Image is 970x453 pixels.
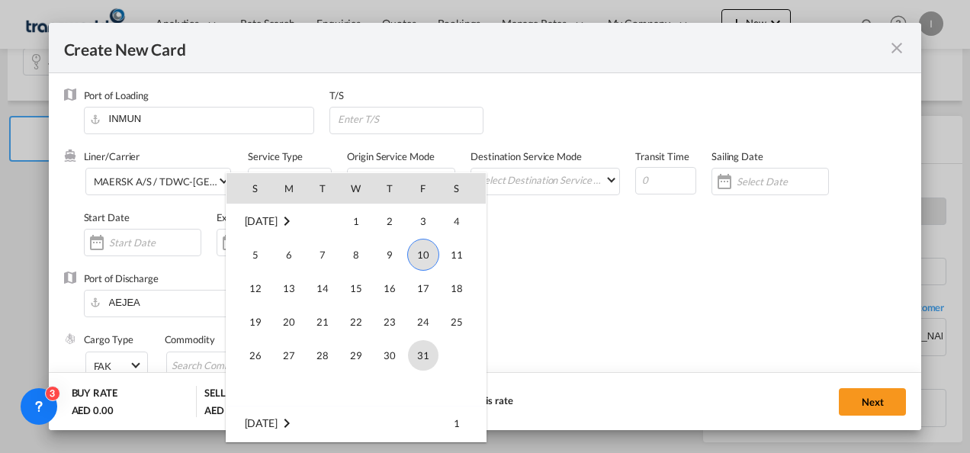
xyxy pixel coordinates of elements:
span: 1 [442,408,472,439]
span: 16 [374,273,405,304]
span: 7 [307,239,338,270]
th: W [339,173,373,204]
td: Sunday October 5 2025 [226,238,272,271]
th: S [440,173,486,204]
td: Saturday October 4 2025 [440,204,486,239]
tr: Week 3 [226,271,486,305]
td: Wednesday October 29 2025 [339,339,373,372]
td: Sunday October 19 2025 [226,305,272,339]
tr: Week 1 [226,204,486,239]
tr: Week 2 [226,238,486,271]
td: October 2025 [226,204,339,239]
span: [DATE] [245,214,278,227]
td: Saturday October 11 2025 [440,238,486,271]
span: 1 [341,206,371,236]
span: 23 [374,307,405,337]
td: Saturday October 25 2025 [440,305,486,339]
td: Monday October 6 2025 [272,238,306,271]
td: Monday October 20 2025 [272,305,306,339]
td: Sunday October 12 2025 [226,271,272,305]
td: November 2025 [226,406,339,441]
tr: Week 1 [226,406,486,441]
td: Friday October 3 2025 [406,204,440,239]
tr: Week 5 [226,339,486,372]
th: M [272,173,306,204]
span: 3 [408,206,438,236]
span: 24 [408,307,438,337]
td: Friday October 10 2025 [406,238,440,271]
th: F [406,173,440,204]
span: 12 [240,273,271,304]
span: 18 [442,273,472,304]
span: 10 [407,239,439,271]
td: Wednesday October 15 2025 [339,271,373,305]
td: Wednesday October 1 2025 [339,204,373,239]
td: Saturday October 18 2025 [440,271,486,305]
span: 21 [307,307,338,337]
td: Friday October 24 2025 [406,305,440,339]
span: 28 [307,340,338,371]
td: Sunday October 26 2025 [226,339,272,372]
span: 15 [341,273,371,304]
span: 30 [374,340,405,371]
span: 29 [341,340,371,371]
td: Wednesday October 8 2025 [339,238,373,271]
span: 20 [274,307,304,337]
td: Thursday October 23 2025 [373,305,406,339]
th: S [226,173,272,204]
span: 27 [274,340,304,371]
td: Thursday October 2 2025 [373,204,406,239]
tr: Week 4 [226,305,486,339]
span: 11 [442,239,472,270]
td: Thursday October 9 2025 [373,238,406,271]
td: Tuesday October 28 2025 [306,339,339,372]
th: T [373,173,406,204]
span: 4 [442,206,472,236]
td: Thursday October 30 2025 [373,339,406,372]
span: 26 [240,340,271,371]
span: 2 [374,206,405,236]
span: 19 [240,307,271,337]
td: Monday October 13 2025 [272,271,306,305]
td: Friday October 31 2025 [406,339,440,372]
td: Tuesday October 14 2025 [306,271,339,305]
span: 14 [307,273,338,304]
th: T [306,173,339,204]
span: 13 [274,273,304,304]
span: 17 [408,273,438,304]
span: 31 [408,340,438,371]
td: Saturday November 1 2025 [440,406,486,441]
td: Thursday October 16 2025 [373,271,406,305]
span: 22 [341,307,371,337]
span: 5 [240,239,271,270]
span: [DATE] [245,416,278,429]
span: 6 [274,239,304,270]
span: 9 [374,239,405,270]
span: 25 [442,307,472,337]
td: Wednesday October 22 2025 [339,305,373,339]
td: Tuesday October 7 2025 [306,238,339,271]
md-calendar: Calendar [226,173,486,442]
td: Tuesday October 21 2025 [306,305,339,339]
tr: Week undefined [226,372,486,406]
td: Monday October 27 2025 [272,339,306,372]
span: 8 [341,239,371,270]
td: Friday October 17 2025 [406,271,440,305]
